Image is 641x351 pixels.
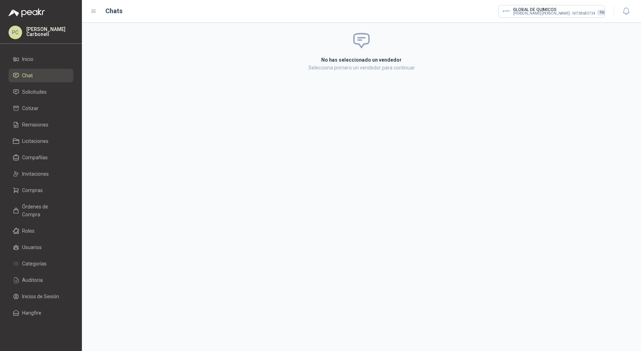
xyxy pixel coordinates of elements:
span: Chat [22,72,33,79]
img: Logo peakr [9,9,45,17]
p: Selecciona primero un vendedor para continuar [237,64,486,72]
a: Auditoria [9,273,73,287]
a: Solicitudes [9,85,73,99]
span: Inicio [22,55,33,63]
span: Usuarios [22,243,42,251]
div: PC [9,26,22,39]
p: [PERSON_NAME] Carbonell [26,27,73,37]
h1: Chats [105,6,123,16]
span: Hangfire [22,309,41,317]
a: Inicios de Sesión [9,290,73,303]
a: Compras [9,184,73,197]
span: Solicitudes [22,88,47,96]
a: Compañías [9,151,73,164]
span: Inicios de Sesión [22,293,59,300]
span: Cotizar [22,104,38,112]
a: Órdenes de Compra [9,200,73,221]
span: Categorías [22,260,47,268]
h2: No has seleccionado un vendedor [237,56,486,64]
span: Licitaciones [22,137,48,145]
a: Categorías [9,257,73,270]
a: Remisiones [9,118,73,131]
a: Cotizar [9,102,73,115]
a: Inicio [9,52,73,66]
a: Licitaciones [9,134,73,148]
a: Invitaciones [9,167,73,181]
a: Chat [9,69,73,82]
span: Remisiones [22,121,48,129]
span: Compras [22,186,43,194]
span: Roles [22,227,35,235]
a: Usuarios [9,241,73,254]
a: Hangfire [9,306,73,320]
span: Auditoria [22,276,43,284]
span: Órdenes de Compra [22,203,67,218]
span: Invitaciones [22,170,49,178]
span: Compañías [22,154,48,161]
a: Roles [9,224,73,238]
